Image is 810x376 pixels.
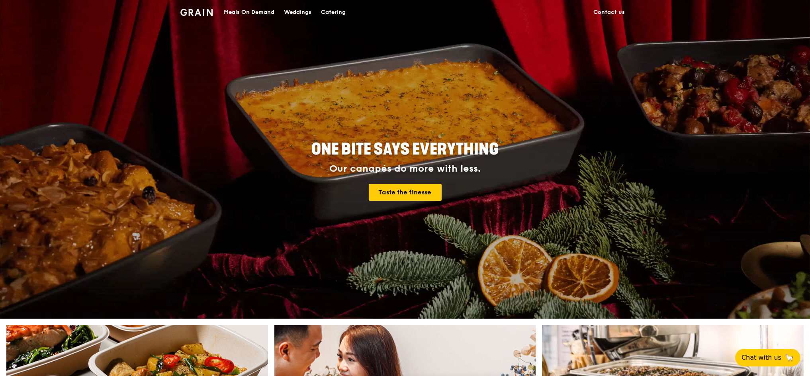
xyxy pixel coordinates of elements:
[284,0,311,24] div: Weddings
[321,0,346,24] div: Catering
[316,0,350,24] a: Catering
[262,163,548,174] div: Our canapés do more with less.
[224,0,274,24] div: Meals On Demand
[180,9,213,16] img: Grain
[311,140,499,159] span: ONE BITE SAYS EVERYTHING
[735,349,800,366] button: Chat with us🦙
[785,353,794,362] span: 🦙
[742,353,781,362] span: Chat with us
[369,184,442,201] a: Taste the finesse
[279,0,316,24] a: Weddings
[589,0,630,24] a: Contact us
